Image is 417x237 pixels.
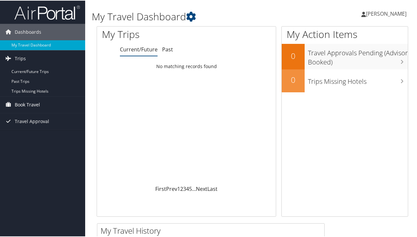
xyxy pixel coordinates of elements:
[282,43,408,68] a: 0Travel Approvals Pending (Advisor Booked)
[15,23,41,40] span: Dashboards
[186,185,189,192] a: 4
[207,185,218,192] a: Last
[166,185,177,192] a: Prev
[282,69,408,92] a: 0Trips Missing Hotels
[101,225,324,236] h2: My Travel History
[15,113,49,129] span: Travel Approval
[189,185,192,192] a: 5
[15,96,40,112] span: Book Travel
[14,4,80,20] img: airportal-logo.png
[155,185,166,192] a: First
[162,45,173,52] a: Past
[282,27,408,41] h1: My Action Items
[196,185,207,192] a: Next
[308,45,408,66] h3: Travel Approvals Pending (Advisor Booked)
[120,45,158,52] a: Current/Future
[180,185,183,192] a: 2
[15,50,26,66] span: Trips
[282,74,305,85] h2: 0
[183,185,186,192] a: 3
[361,3,413,23] a: [PERSON_NAME]
[97,60,276,72] td: No matching records found
[282,50,305,61] h2: 0
[308,73,408,85] h3: Trips Missing Hotels
[177,185,180,192] a: 1
[192,185,196,192] span: …
[92,9,306,23] h1: My Travel Dashboard
[102,27,197,41] h1: My Trips
[366,9,407,17] span: [PERSON_NAME]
